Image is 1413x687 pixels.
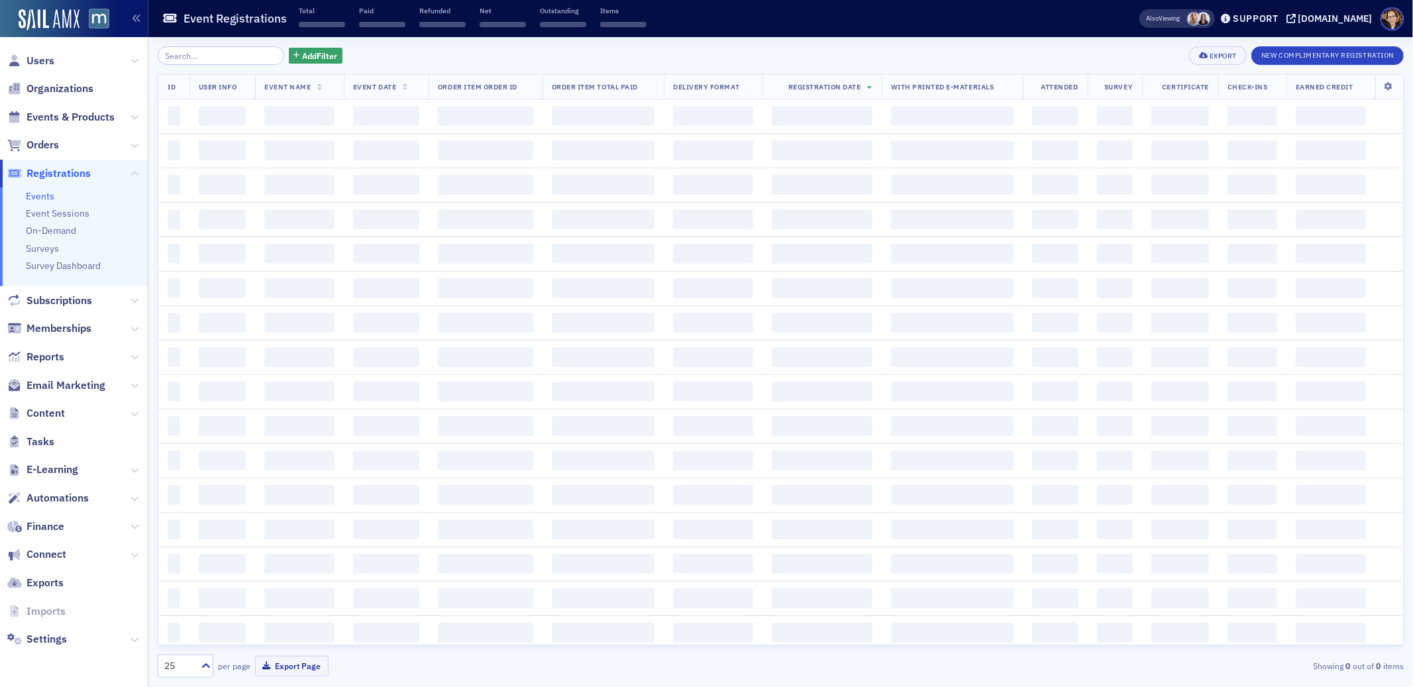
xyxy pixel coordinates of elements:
span: ‌ [438,244,533,264]
a: Organizations [7,81,93,96]
a: SailAMX [19,9,79,30]
span: ‌ [552,209,654,229]
span: ‌ [1228,175,1277,195]
span: ‌ [438,485,533,505]
span: ‌ [199,416,246,436]
span: ‌ [673,106,753,126]
span: ‌ [353,416,419,436]
span: Delivery Format [673,82,739,91]
span: Event Name [264,82,311,91]
span: ‌ [353,175,419,195]
span: ‌ [168,554,180,574]
span: ‌ [1032,278,1078,298]
span: ‌ [1097,416,1133,436]
span: ‌ [1296,519,1366,539]
span: Connect [26,547,66,562]
span: With Printed E-Materials [891,82,994,91]
span: ‌ [168,416,180,436]
span: ‌ [438,416,533,436]
span: Imports [26,604,66,619]
span: ‌ [1097,175,1133,195]
span: ‌ [264,382,335,401]
span: Users [26,54,54,68]
span: Email Marketing [26,378,105,393]
span: ‌ [1032,175,1078,195]
span: ‌ [353,278,419,298]
span: ‌ [1032,519,1078,539]
span: ‌ [600,22,647,27]
span: ‌ [1228,588,1277,608]
span: ‌ [1032,244,1078,264]
a: Event Sessions [26,207,89,219]
a: Exports [7,576,64,590]
div: Also [1147,14,1159,23]
span: ‌ [1228,140,1277,160]
span: ‌ [353,244,419,264]
span: ‌ [199,450,246,470]
span: ‌ [264,519,335,539]
span: ‌ [1151,175,1209,195]
span: ‌ [673,485,753,505]
span: Emily Trott [1187,12,1201,26]
span: ‌ [772,313,872,333]
span: ‌ [1228,106,1277,126]
p: Items [600,6,647,15]
span: ‌ [1296,347,1366,367]
span: ‌ [1151,416,1209,436]
span: ‌ [353,140,419,160]
a: Events [26,190,54,202]
span: ‌ [891,450,1014,470]
span: ‌ [1097,278,1133,298]
span: ‌ [772,382,872,401]
a: Content [7,406,65,421]
span: ‌ [1032,106,1078,126]
span: ‌ [353,450,419,470]
span: ‌ [673,588,753,608]
span: ‌ [264,140,335,160]
span: ‌ [264,175,335,195]
span: ‌ [772,519,872,539]
span: ‌ [772,278,872,298]
span: ‌ [673,313,753,333]
span: ‌ [1032,347,1078,367]
span: ‌ [1228,244,1277,264]
span: E-Learning [26,462,78,477]
span: ‌ [1097,450,1133,470]
span: ‌ [1151,450,1209,470]
span: ‌ [168,106,180,126]
span: ‌ [891,140,1014,160]
span: ‌ [264,485,335,505]
span: ‌ [1151,313,1209,333]
span: ‌ [552,175,654,195]
span: ID [168,82,176,91]
span: ‌ [168,313,180,333]
span: ‌ [552,347,654,367]
span: ‌ [199,140,246,160]
span: Earned Credit [1296,82,1353,91]
a: Tasks [7,435,54,449]
span: ‌ [168,485,180,505]
span: ‌ [438,519,533,539]
a: On-Demand [26,225,76,237]
span: ‌ [199,588,246,608]
span: ‌ [1032,416,1078,436]
span: ‌ [772,588,872,608]
span: ‌ [1228,554,1277,574]
span: Memberships [26,321,91,336]
span: Event Date [353,82,396,91]
span: Profile [1381,7,1404,30]
span: ‌ [353,106,419,126]
div: Support [1233,13,1279,25]
span: ‌ [199,347,246,367]
span: ‌ [264,106,335,126]
span: ‌ [438,554,533,574]
span: ‌ [264,278,335,298]
span: ‌ [1228,485,1277,505]
span: ‌ [552,554,654,574]
span: ‌ [438,278,533,298]
span: ‌ [772,244,872,264]
span: ‌ [1151,244,1209,264]
button: Export [1189,46,1247,65]
span: ‌ [264,450,335,470]
span: ‌ [772,175,872,195]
